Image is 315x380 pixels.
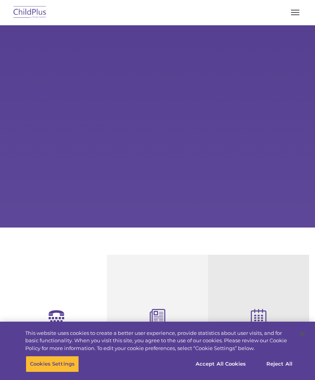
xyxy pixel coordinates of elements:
[191,356,250,372] button: Accept All Cookies
[25,329,293,352] div: This website uses cookies to create a better user experience, provide statistics about user visit...
[255,356,304,372] button: Reject All
[26,356,79,372] button: Cookies Settings
[12,4,48,22] img: ChildPlus by Procare Solutions
[294,326,311,343] button: Close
